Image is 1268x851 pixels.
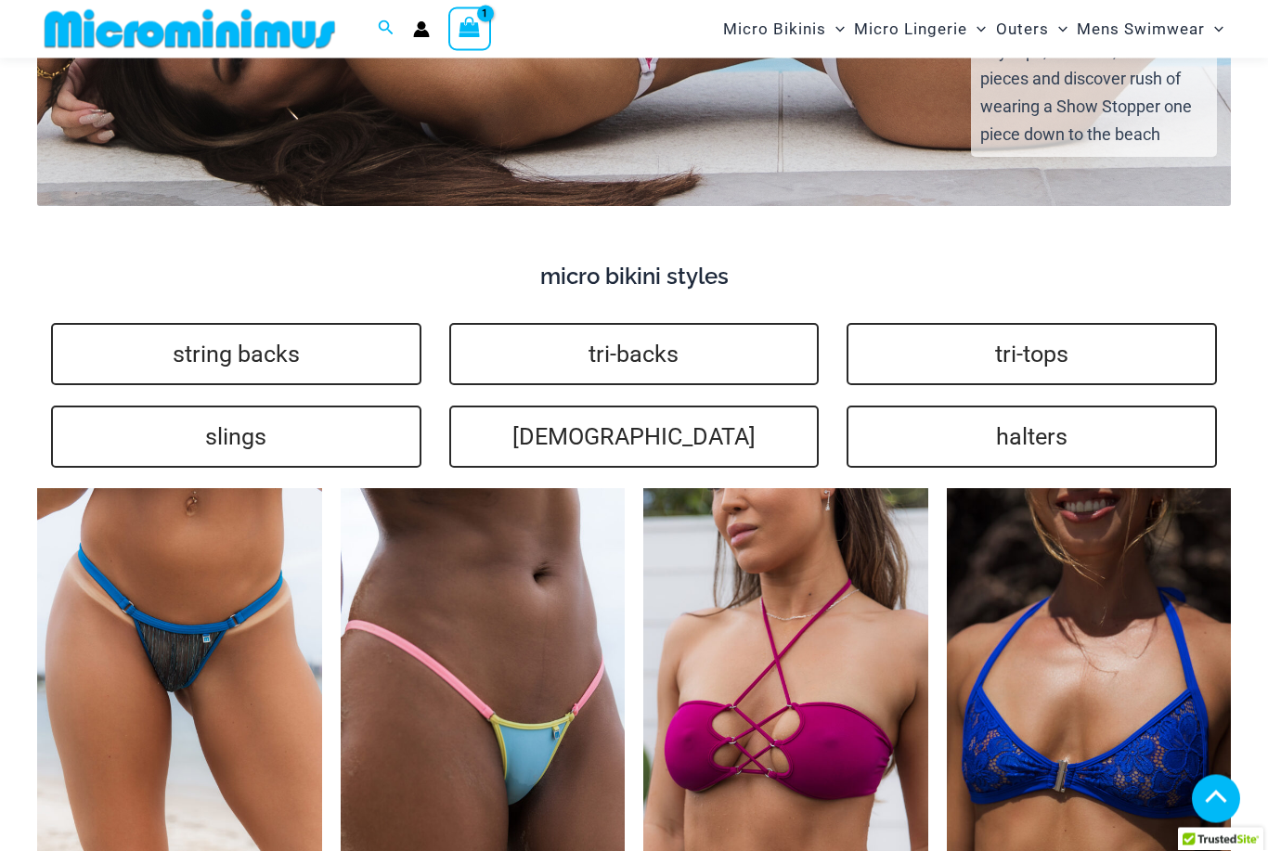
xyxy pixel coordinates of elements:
[847,324,1217,386] a: tri-tops
[847,406,1217,469] a: halters
[449,324,820,386] a: tri-backs
[413,21,430,38] a: Account icon link
[1077,6,1205,53] span: Mens Swimwear
[854,6,967,53] span: Micro Lingerie
[51,406,421,469] a: slings
[37,8,343,50] img: MM SHOP LOGO FLAT
[849,6,990,53] a: Micro LingerieMenu ToggleMenu Toggle
[716,3,1231,56] nav: Site Navigation
[51,324,421,386] a: string backs
[378,18,395,41] a: Search icon link
[826,6,845,53] span: Menu Toggle
[1072,6,1228,53] a: Mens SwimwearMenu ToggleMenu Toggle
[448,7,491,50] a: View Shopping Cart, 1 items
[1205,6,1223,53] span: Menu Toggle
[996,6,1049,53] span: Outers
[449,406,820,469] a: [DEMOGRAPHIC_DATA]
[967,6,986,53] span: Menu Toggle
[991,6,1072,53] a: OutersMenu ToggleMenu Toggle
[37,264,1231,291] h4: micro bikini styles
[718,6,849,53] a: Micro BikinisMenu ToggleMenu Toggle
[1049,6,1067,53] span: Menu Toggle
[723,6,826,53] span: Micro Bikinis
